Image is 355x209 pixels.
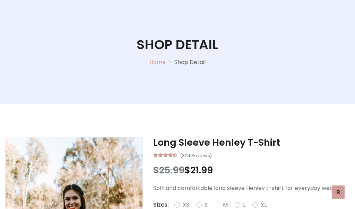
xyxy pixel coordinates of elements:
p: - [166,58,174,66]
small: (324 Reviews) [180,151,212,159]
h3: $ [153,165,350,176]
label: S [205,201,208,209]
span: 21.99 [190,164,213,176]
label: L [243,201,245,209]
h1: Shop Detail [137,37,218,53]
p: Shop Detail [174,58,206,66]
p: Soft and comfortable long sleeve Henley t-shirt for everyday wear. [153,184,350,192]
span: $25.99 [153,164,184,176]
label: M [223,201,228,209]
label: XS [183,201,189,209]
label: XL [261,201,267,209]
h3: Long Sleeve Henley T-Shirt [153,137,350,148]
a: Home [149,58,166,66]
p: Sizes: [153,201,169,209]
